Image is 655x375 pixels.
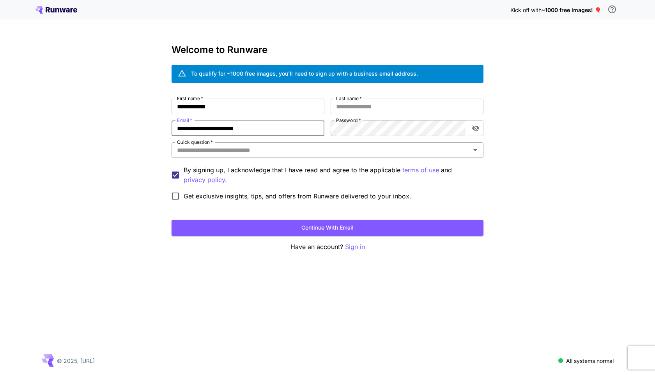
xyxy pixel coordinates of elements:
p: terms of use [402,165,439,175]
p: Have an account? [172,242,483,252]
button: By signing up, I acknowledge that I have read and agree to the applicable terms of use and [184,175,227,185]
span: Get exclusive insights, tips, and offers from Runware delivered to your inbox. [184,191,411,201]
button: Sign in [345,242,365,252]
button: toggle password visibility [469,121,483,135]
button: Continue with email [172,220,483,236]
h3: Welcome to Runware [172,44,483,55]
div: To qualify for ~1000 free images, you’ll need to sign up with a business email address. [191,69,418,78]
label: Quick question [177,139,213,145]
span: ~1000 free images! 🎈 [542,7,601,13]
label: Last name [336,95,362,102]
p: © 2025, [URL] [57,357,95,365]
button: Open [470,145,481,156]
label: Email [177,117,192,124]
span: Kick off with [510,7,542,13]
p: All systems normal [566,357,614,365]
label: First name [177,95,203,102]
label: Password [336,117,361,124]
button: By signing up, I acknowledge that I have read and agree to the applicable and privacy policy. [402,165,439,175]
p: privacy policy. [184,175,227,185]
p: By signing up, I acknowledge that I have read and agree to the applicable and [184,165,477,185]
button: In order to qualify for free credit, you need to sign up with a business email address and click ... [604,2,620,17]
